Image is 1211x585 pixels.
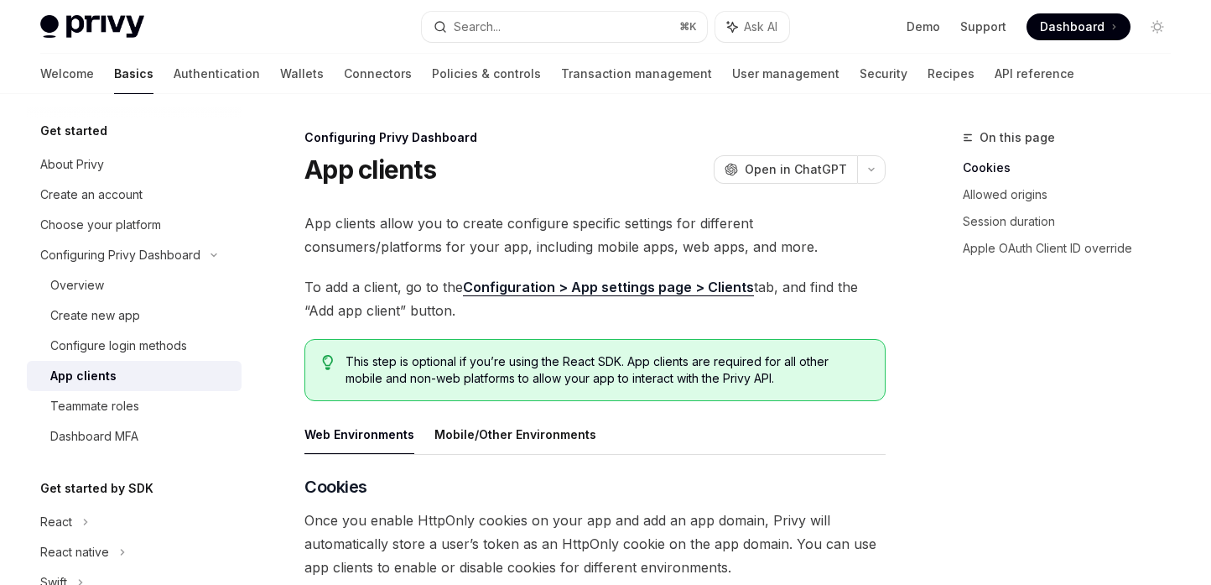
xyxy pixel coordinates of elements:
a: Configure login methods [27,331,242,361]
span: Ask AI [744,18,777,35]
div: Configuring Privy Dashboard [40,245,200,265]
a: Security [860,54,907,94]
span: Cookies [304,475,367,499]
span: ⌘ K [679,20,697,34]
div: Choose your platform [40,215,161,235]
span: On this page [980,128,1055,148]
h5: Get started by SDK [40,478,153,499]
h5: Get started [40,121,107,141]
button: Mobile/Other Environments [434,415,596,454]
a: Overview [27,270,242,300]
a: Support [960,18,1006,35]
a: Connectors [344,54,412,94]
span: Once you enable HttpOnly cookies on your app and add an app domain, Privy will automatically stor... [304,509,886,579]
div: Overview [50,275,104,295]
div: Configuring Privy Dashboard [304,129,886,146]
a: Session duration [963,208,1184,235]
a: Choose your platform [27,210,242,240]
a: Demo [907,18,940,35]
a: Wallets [280,54,324,94]
svg: Tip [322,355,334,370]
a: Welcome [40,54,94,94]
span: App clients allow you to create configure specific settings for different consumers/platforms for... [304,212,886,259]
a: Recipes [928,54,975,94]
h1: App clients [304,154,436,185]
a: Basics [114,54,153,94]
div: App clients [50,366,117,386]
a: Create new app [27,300,242,331]
div: Dashboard MFA [50,426,138,447]
a: Configuration > App settings page > Clients [463,279,754,296]
a: Transaction management [561,54,712,94]
button: Toggle dark mode [1144,13,1171,40]
a: Dashboard [1026,13,1130,40]
a: Policies & controls [432,54,541,94]
button: Open in ChatGPT [714,155,857,184]
div: Configure login methods [50,336,187,356]
a: Create an account [27,180,242,210]
button: Ask AI [715,12,789,42]
span: Dashboard [1040,18,1104,35]
span: To add a client, go to the tab, and find the “Add app client” button. [304,275,886,322]
a: About Privy [27,149,242,180]
div: Teammate roles [50,396,139,416]
span: This step is optional if you’re using the React SDK. App clients are required for all other mobil... [346,353,868,387]
button: Web Environments [304,415,414,454]
a: Authentication [174,54,260,94]
a: Dashboard MFA [27,421,242,452]
div: Search... [454,17,501,37]
div: React [40,512,72,532]
div: Create an account [40,185,143,205]
a: Allowed origins [963,181,1184,208]
img: light logo [40,15,144,39]
button: Search...⌘K [422,12,708,42]
a: Cookies [963,154,1184,181]
a: Teammate roles [27,391,242,421]
a: App clients [27,361,242,391]
a: API reference [995,54,1074,94]
a: Apple OAuth Client ID override [963,235,1184,262]
div: Create new app [50,306,140,326]
a: User management [732,54,839,94]
div: About Privy [40,154,104,175]
div: React native [40,542,109,562]
span: Open in ChatGPT [745,161,847,178]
